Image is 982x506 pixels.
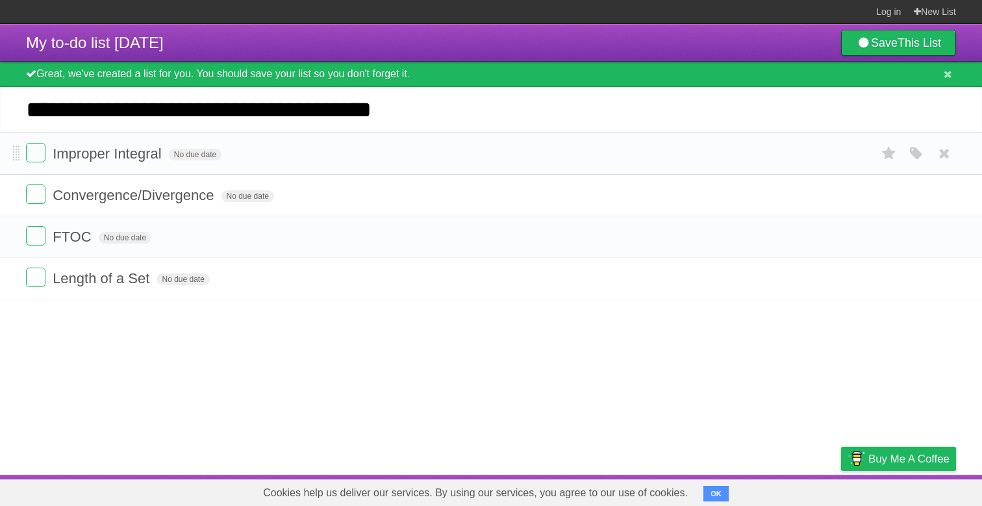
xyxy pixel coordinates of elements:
span: Convergence/Divergence [53,187,217,203]
a: Buy me a coffee [841,447,956,471]
span: No due date [169,149,221,160]
span: No due date [221,190,274,202]
span: Improper Integral [53,145,165,162]
span: FTOC [53,229,94,245]
span: My to-do list [DATE] [26,34,164,51]
b: This List [898,36,941,49]
label: Done [26,184,45,204]
a: Suggest a feature [874,478,956,503]
span: Buy me a coffee [868,448,950,470]
a: Developers [711,478,764,503]
span: No due date [99,232,151,244]
label: Star task [877,143,901,164]
label: Done [26,143,45,162]
span: Length of a Set [53,270,153,286]
label: Done [26,268,45,287]
a: Terms [780,478,809,503]
label: Done [26,226,45,246]
a: Privacy [824,478,858,503]
button: OK [703,486,729,501]
a: About [668,478,696,503]
a: SaveThis List [841,30,956,56]
span: No due date [157,273,209,285]
img: Buy me a coffee [848,448,865,470]
span: Cookies help us deliver our services. By using our services, you agree to our use of cookies. [250,480,701,506]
